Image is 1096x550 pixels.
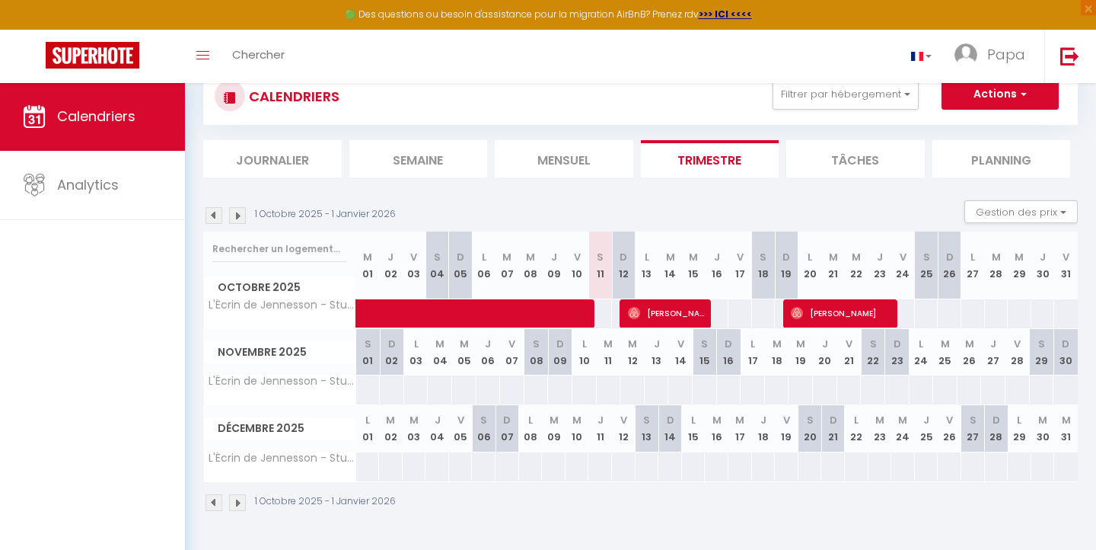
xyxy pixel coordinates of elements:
button: Filtrer par hébergement [773,79,919,110]
th: 09 [542,232,566,299]
span: L'Écrin de Jennesson - Studio - 2 Pers - [PERSON_NAME] [206,299,358,311]
th: 14 [658,232,682,299]
th: 17 [728,232,752,299]
span: [PERSON_NAME] [791,299,893,328]
th: 22 [845,232,868,299]
abbr: V [737,250,744,264]
abbr: J [597,413,604,427]
abbr: D [503,413,511,427]
abbr: M [460,337,469,351]
abbr: S [1038,337,1045,351]
th: 16 [705,232,728,299]
th: 23 [868,232,892,299]
abbr: M [992,250,1001,264]
abbr: M [628,337,637,351]
abbr: J [435,413,441,427]
abbr: L [691,413,696,427]
abbr: J [923,413,929,427]
abbr: J [1040,250,1046,264]
th: 10 [572,329,597,376]
th: 31 [1054,405,1078,452]
abbr: M [712,413,722,427]
abbr: D [1062,337,1069,351]
th: 04 [425,232,449,299]
abbr: M [409,413,419,427]
abbr: L [582,337,587,351]
p: 1 Octobre 2025 - 1 Janvier 2026 [255,494,396,509]
abbr: S [923,250,930,264]
abbr: J [387,250,393,264]
th: 12 [620,329,645,376]
li: Planning [932,140,1071,177]
abbr: S [643,413,650,427]
th: 01 [356,329,381,376]
th: 27 [981,329,1005,376]
abbr: S [597,250,604,264]
abbr: S [870,337,877,351]
abbr: V [508,337,515,351]
abbr: M [526,250,535,264]
th: 01 [356,232,380,299]
abbr: V [457,413,464,427]
a: ... Papa [943,30,1044,83]
th: 11 [597,329,621,376]
abbr: D [388,337,396,351]
abbr: J [822,337,828,351]
th: 18 [765,329,789,376]
th: 27 [961,232,985,299]
abbr: M [550,413,559,427]
abbr: L [528,413,533,427]
th: 12 [612,405,636,452]
abbr: M [852,250,861,264]
img: logout [1060,46,1079,66]
abbr: M [689,250,698,264]
a: >>> ICI <<<< [699,8,752,21]
abbr: M [773,337,782,351]
th: 16 [705,405,728,452]
th: 21 [821,232,845,299]
th: 19 [775,405,798,452]
th: 25 [915,405,938,452]
abbr: S [970,413,977,427]
th: 24 [891,232,915,299]
a: Chercher [221,30,296,83]
abbr: V [410,250,417,264]
abbr: L [750,337,755,351]
abbr: L [414,337,419,351]
abbr: V [620,413,627,427]
th: 25 [915,232,938,299]
th: 14 [658,405,682,452]
abbr: M [875,413,884,427]
abbr: V [946,413,953,427]
th: 20 [813,329,837,376]
li: Mensuel [495,140,633,177]
abbr: M [572,413,581,427]
img: Super Booking [46,42,139,69]
h3: CALENDRIERS [245,79,339,114]
abbr: J [714,250,720,264]
abbr: S [701,337,708,351]
abbr: D [457,250,464,264]
th: 25 [933,329,957,376]
abbr: M [965,337,974,351]
th: 20 [798,405,822,452]
th: 03 [404,329,429,376]
th: 07 [500,329,524,376]
th: 24 [891,405,915,452]
th: 30 [1031,232,1055,299]
abbr: L [1017,413,1021,427]
abbr: M [666,250,675,264]
th: 10 [566,232,589,299]
span: Décembre 2025 [204,417,355,440]
li: Tâches [786,140,925,177]
th: 02 [379,232,403,299]
th: 05 [449,232,473,299]
abbr: V [900,250,906,264]
th: 08 [519,405,543,452]
th: 30 [1053,329,1078,376]
abbr: V [1014,337,1021,351]
th: 01 [356,405,380,452]
th: 21 [837,329,862,376]
th: 06 [476,329,501,376]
